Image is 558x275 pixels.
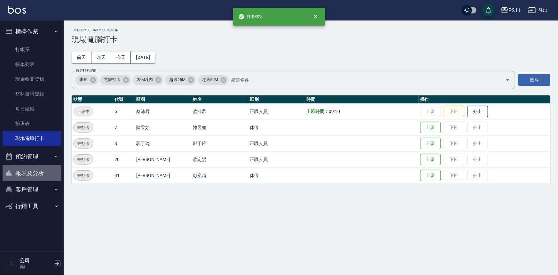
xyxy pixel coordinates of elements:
[100,75,131,85] div: 電腦打卡
[518,74,550,86] button: 搜尋
[238,13,263,20] span: 打卡成功
[482,4,495,17] button: save
[91,52,111,63] button: 昨天
[191,135,248,151] td: 郭于玲
[191,151,248,167] td: 蔡定陽
[191,119,248,135] td: 陳昱如
[72,28,550,32] h2: Employee Daily Clock In
[135,95,192,104] th: 暱稱
[20,257,52,264] h5: 公司
[165,75,196,85] div: 超過25M
[305,95,419,104] th: 時間
[165,77,189,83] span: 超過25M
[444,106,464,117] button: 下班
[248,95,305,104] th: 班別
[5,257,18,270] img: Person
[74,172,93,179] span: 未打卡
[74,124,93,131] span: 未打卡
[135,119,192,135] td: 陳昱如
[419,95,550,104] th: 操作
[3,116,61,131] a: 排班表
[3,181,61,198] button: 客戶管理
[191,103,248,119] td: 蔡沛君
[3,148,61,165] button: 預約管理
[3,131,61,146] a: 現場電腦打卡
[198,75,229,85] div: 超過50M
[100,77,124,83] span: 電腦打卡
[420,170,441,182] button: 上班
[3,198,61,214] button: 行銷工具
[74,156,93,163] span: 未打卡
[191,95,248,104] th: 姓名
[135,135,192,151] td: 郭于玲
[420,122,441,133] button: 上班
[198,77,222,83] span: 超過50M
[248,135,305,151] td: 正職人員
[111,52,131,63] button: 今天
[8,6,26,14] img: Logo
[3,165,61,182] button: 報表及分析
[468,106,488,117] button: 外出
[76,68,96,73] label: 篩選打卡記錄
[329,109,340,114] span: 09:10
[74,140,93,147] span: 未打卡
[113,135,134,151] td: 8
[75,77,91,83] span: 未知
[248,167,305,183] td: 休假
[113,103,134,119] td: 6
[230,74,494,85] input: 篩選條件
[73,108,93,115] span: 上班中
[135,103,192,119] td: 蔡沛君
[191,167,248,183] td: 彭奕晴
[503,75,513,85] button: Open
[75,75,98,85] div: 未知
[113,95,134,104] th: 代號
[307,109,329,114] b: 上班時間：
[3,101,61,116] a: 每日結帳
[72,52,91,63] button: 前天
[72,95,113,104] th: 狀態
[135,167,192,183] td: [PERSON_NAME]
[3,72,61,86] a: 現金收支登錄
[3,42,61,57] a: 打帳單
[3,86,61,101] a: 材料自購登錄
[420,154,441,166] button: 上班
[248,151,305,167] td: 正職人員
[508,6,521,14] div: PS11
[20,264,52,270] p: 會計
[131,52,155,63] button: [DATE]
[526,4,550,16] button: 登出
[113,167,134,183] td: 31
[3,23,61,40] button: 櫃檯作業
[133,75,164,85] div: 25M以內
[248,103,305,119] td: 正職人員
[113,151,134,167] td: 20
[113,119,134,135] td: 7
[135,151,192,167] td: [PERSON_NAME]
[309,10,323,24] button: close
[498,4,523,17] button: PS11
[72,35,550,44] h3: 現場電腦打卡
[420,138,441,150] button: 上班
[248,119,305,135] td: 休假
[133,77,157,83] span: 25M以內
[3,57,61,72] a: 帳單列表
